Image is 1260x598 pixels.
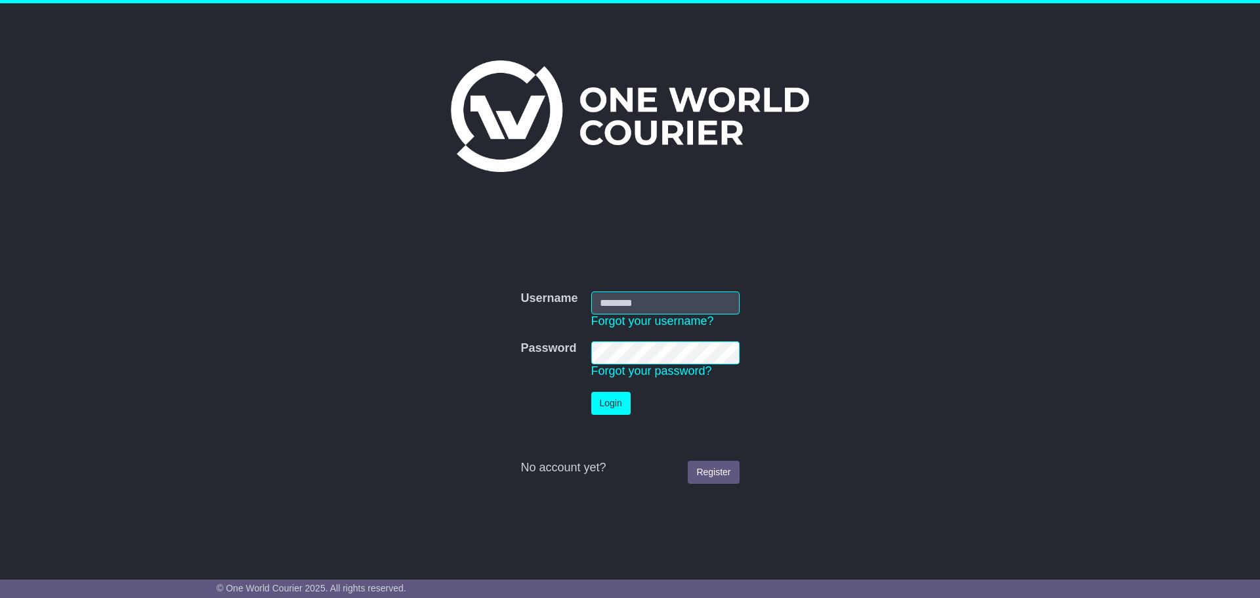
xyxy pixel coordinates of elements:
div: No account yet? [520,461,739,475]
a: Forgot your password? [591,364,712,377]
button: Login [591,392,631,415]
label: Username [520,291,577,306]
label: Password [520,341,576,356]
span: © One World Courier 2025. All rights reserved. [217,583,406,593]
a: Register [688,461,739,484]
img: One World [451,60,809,172]
a: Forgot your username? [591,314,714,328]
